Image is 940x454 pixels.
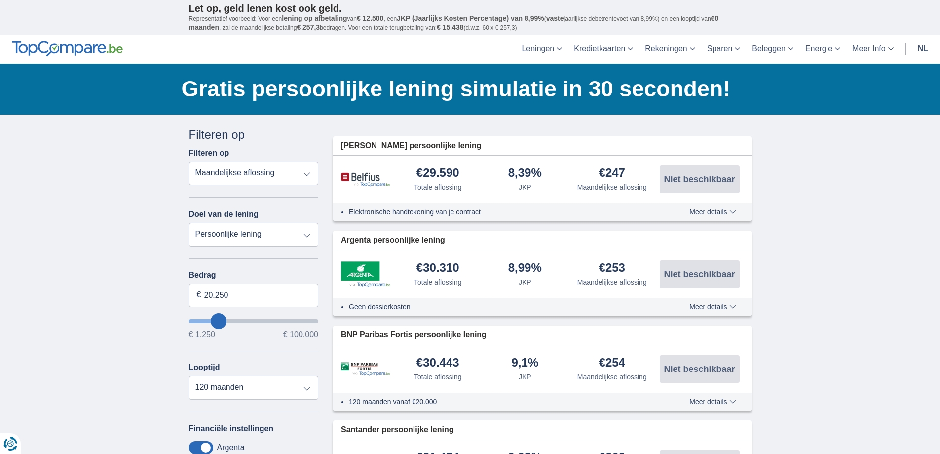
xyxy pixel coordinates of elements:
img: product.pl.alt Belfius [341,172,390,187]
span: € 1.250 [189,331,215,339]
h1: Gratis persoonlijke lening simulatie in 30 seconden! [182,74,752,104]
span: Niet beschikbaar [664,175,735,184]
span: € 257,3 [297,23,320,31]
button: Niet beschikbaar [660,165,740,193]
div: Totale aflossing [414,372,462,382]
a: Meer Info [846,35,900,64]
button: Niet beschikbaar [660,260,740,288]
label: Doel van de lening [189,210,259,219]
button: Meer details [682,208,743,216]
button: Niet beschikbaar [660,355,740,383]
span: Niet beschikbaar [664,270,735,279]
span: € 100.000 [283,331,318,339]
div: JKP [519,277,531,287]
div: Totale aflossing [414,277,462,287]
span: Niet beschikbaar [664,365,735,373]
div: Maandelijkse aflossing [577,277,647,287]
span: BNP Paribas Fortis persoonlijke lening [341,330,487,341]
span: lening op afbetaling [282,14,347,22]
div: 8,99% [508,262,542,275]
label: Looptijd [189,363,220,372]
div: €30.443 [416,357,459,370]
a: nl [912,35,934,64]
label: Financiële instellingen [189,424,274,433]
div: €29.590 [416,167,459,180]
img: product.pl.alt Argenta [341,261,390,287]
div: €30.310 [416,262,459,275]
a: Rekeningen [639,35,701,64]
div: 8,39% [508,167,542,180]
li: Geen dossierkosten [349,302,653,312]
span: € [197,289,201,301]
span: Meer details [689,303,736,310]
span: Argenta persoonlijke lening [341,235,445,246]
div: Totale aflossing [414,182,462,192]
a: Leningen [516,35,568,64]
span: Santander persoonlijke lening [341,424,454,436]
p: Representatief voorbeeld: Voor een van , een ( jaarlijkse debetrentevoet van 8,99%) en een loopti... [189,14,752,32]
span: € 15.438 [437,23,464,31]
label: Bedrag [189,271,319,280]
span: vaste [546,14,564,22]
span: 60 maanden [189,14,719,31]
img: product.pl.alt BNP Paribas Fortis [341,362,390,376]
span: Meer details [689,398,736,405]
div: 9,1% [511,357,538,370]
input: wantToBorrow [189,319,319,323]
li: 120 maanden vanaf €20.000 [349,397,653,407]
div: €253 [599,262,625,275]
div: JKP [519,182,531,192]
a: Kredietkaarten [568,35,639,64]
div: Maandelijkse aflossing [577,372,647,382]
li: Elektronische handtekening van je contract [349,207,653,217]
img: TopCompare [12,41,123,57]
div: Maandelijkse aflossing [577,182,647,192]
label: Filteren op [189,149,229,158]
span: € 12.500 [357,14,384,22]
label: Argenta [217,443,245,452]
span: Meer details [689,208,736,215]
div: €247 [599,167,625,180]
a: Beleggen [746,35,799,64]
span: JKP (Jaarlijks Kosten Percentage) van 8,99% [397,14,544,22]
div: €254 [599,357,625,370]
p: Let op, geld lenen kost ook geld. [189,2,752,14]
a: Energie [799,35,846,64]
a: Sparen [701,35,747,64]
div: Filteren op [189,126,319,143]
div: JKP [519,372,531,382]
span: [PERSON_NAME] persoonlijke lening [341,140,481,152]
button: Meer details [682,398,743,406]
button: Meer details [682,303,743,311]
